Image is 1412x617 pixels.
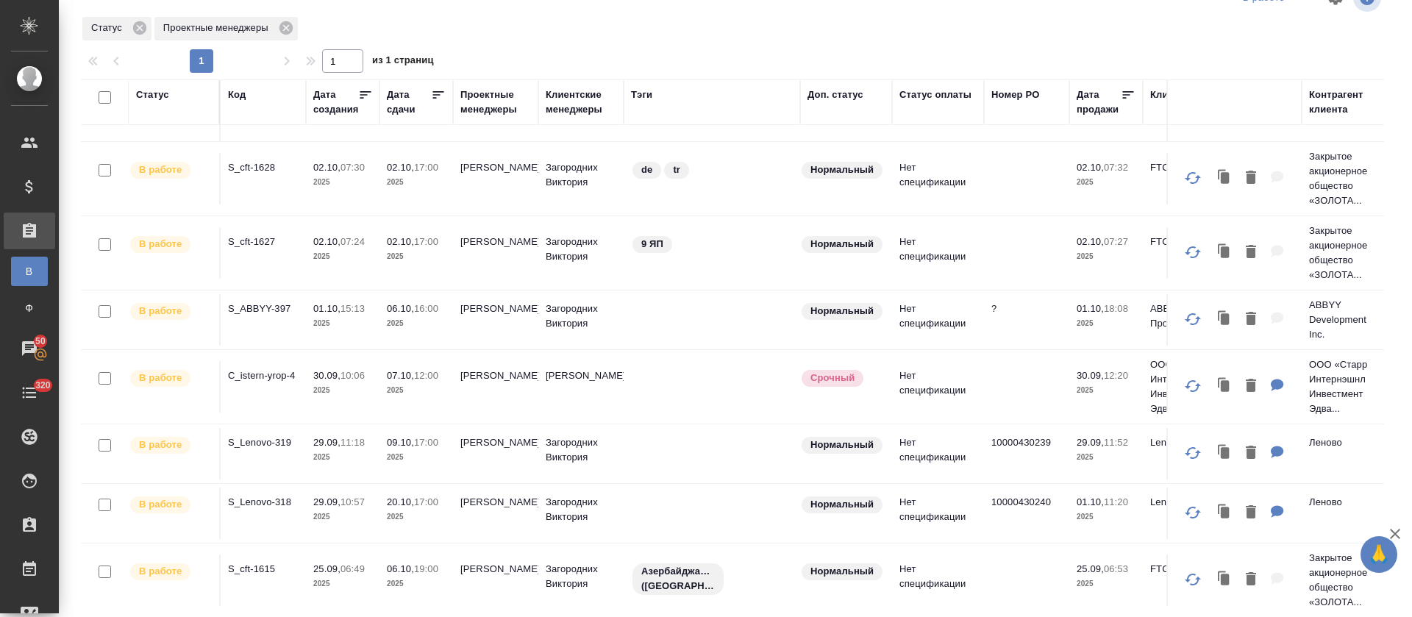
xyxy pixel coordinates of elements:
p: В работе [139,497,182,512]
button: Клонировать [1210,438,1238,468]
p: 29.09, [313,496,340,507]
span: 320 [26,378,60,393]
p: 17:00 [414,162,438,173]
p: 02.10, [313,236,340,247]
p: 25.09, [1077,563,1104,574]
p: 07:27 [1104,236,1128,247]
p: 07:24 [340,236,365,247]
td: [PERSON_NAME] [453,294,538,346]
p: 2025 [1077,316,1135,331]
td: Загородних Виктория [538,428,624,479]
p: ООО «Старр Интернэшнл Инвестмент Эдва... [1309,357,1380,416]
p: C_istern-yrop-4 [228,368,299,383]
div: Дата создания [313,88,358,117]
div: Азербайджанский (Латиница) [631,562,793,596]
button: Обновить [1175,302,1210,337]
td: 10000430240 [984,488,1069,539]
button: Клонировать [1210,304,1238,335]
p: Проектные менеджеры [163,21,274,35]
td: [PERSON_NAME] [453,361,538,413]
div: Проектные менеджеры [460,88,531,117]
p: 2025 [313,316,372,331]
div: Выставляет ПМ после принятия заказа от КМа [129,435,212,455]
button: Обновить [1175,160,1210,196]
span: Ф [18,301,40,315]
td: Загородних Виктория [538,488,624,539]
p: 02.10, [1077,162,1104,173]
p: 06:49 [340,563,365,574]
a: В [11,257,48,286]
div: Статус [82,17,151,40]
div: Выставляет ПМ после принятия заказа от КМа [129,235,212,254]
td: Загородних Виктория [538,554,624,606]
p: Нормальный [810,304,874,318]
p: В работе [139,371,182,385]
p: 10:57 [340,496,365,507]
p: S_cft-1627 [228,235,299,249]
p: 17:00 [414,236,438,247]
p: В работе [139,564,182,579]
p: 2025 [387,249,446,264]
p: 20.10, [387,496,414,507]
p: Азербайджанский ([GEOGRAPHIC_DATA]) [641,564,715,593]
div: de, tr [631,160,793,180]
p: 10:06 [340,370,365,381]
td: 10000430239 [984,428,1069,479]
div: Статус по умолчанию для стандартных заказов [800,235,885,254]
button: Удалить [1238,371,1263,402]
button: Обновить [1175,495,1210,530]
td: [PERSON_NAME] [453,428,538,479]
p: S_cft-1628 [228,160,299,175]
p: Закрытое акционерное общество «ЗОЛОТА... [1309,149,1380,208]
p: 01.10, [313,303,340,314]
p: 06.10, [387,563,414,574]
p: 9 ЯП [641,237,663,252]
p: 11:20 [1104,496,1128,507]
p: S_cft-1615 [228,562,299,577]
p: Нормальный [810,237,874,252]
div: Выставляет ПМ после принятия заказа от КМа [129,495,212,515]
p: Нормальный [810,163,874,177]
p: 2025 [313,175,372,190]
p: Lenovo [1150,495,1221,510]
p: 2025 [1077,249,1135,264]
button: Удалить [1238,238,1263,268]
p: FTC [1150,160,1221,175]
p: FTC [1150,235,1221,249]
div: 9 ЯП [631,235,793,254]
p: ABBYY Продакшн [1150,302,1221,331]
div: Статус [136,88,169,102]
button: Обновить [1175,562,1210,597]
p: S_ABBYY-397 [228,302,299,316]
div: Выставляется автоматически, если на указанный объем услуг необходимо больше времени в стандартном... [800,368,885,388]
p: 02.10, [387,162,414,173]
td: Загородних Виктория [538,294,624,346]
p: 29.09, [1077,437,1104,448]
p: 17:00 [414,496,438,507]
p: 02.10, [1077,236,1104,247]
div: Код [228,88,246,102]
p: 06:53 [1104,563,1128,574]
p: 2025 [387,383,446,398]
p: 02.10, [387,236,414,247]
p: 07.10, [387,370,414,381]
td: Загородних Виктория [538,227,624,279]
div: Клиент [1150,88,1184,102]
p: Нормальный [810,497,874,512]
p: 11:18 [340,437,365,448]
p: FTC [1150,562,1221,577]
p: 09.10, [387,437,414,448]
p: 2025 [1077,510,1135,524]
a: 320 [4,374,55,411]
p: 18:08 [1104,303,1128,314]
button: Обновить [1175,435,1210,471]
p: 30.09, [1077,370,1104,381]
p: 2025 [313,450,372,465]
div: Статус оплаты [899,88,971,102]
p: S_Lenovo-319 [228,435,299,450]
p: 25.09, [313,563,340,574]
p: 2025 [387,577,446,591]
button: Клонировать [1210,163,1238,193]
p: Lenovo [1150,435,1221,450]
p: 2025 [1077,175,1135,190]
